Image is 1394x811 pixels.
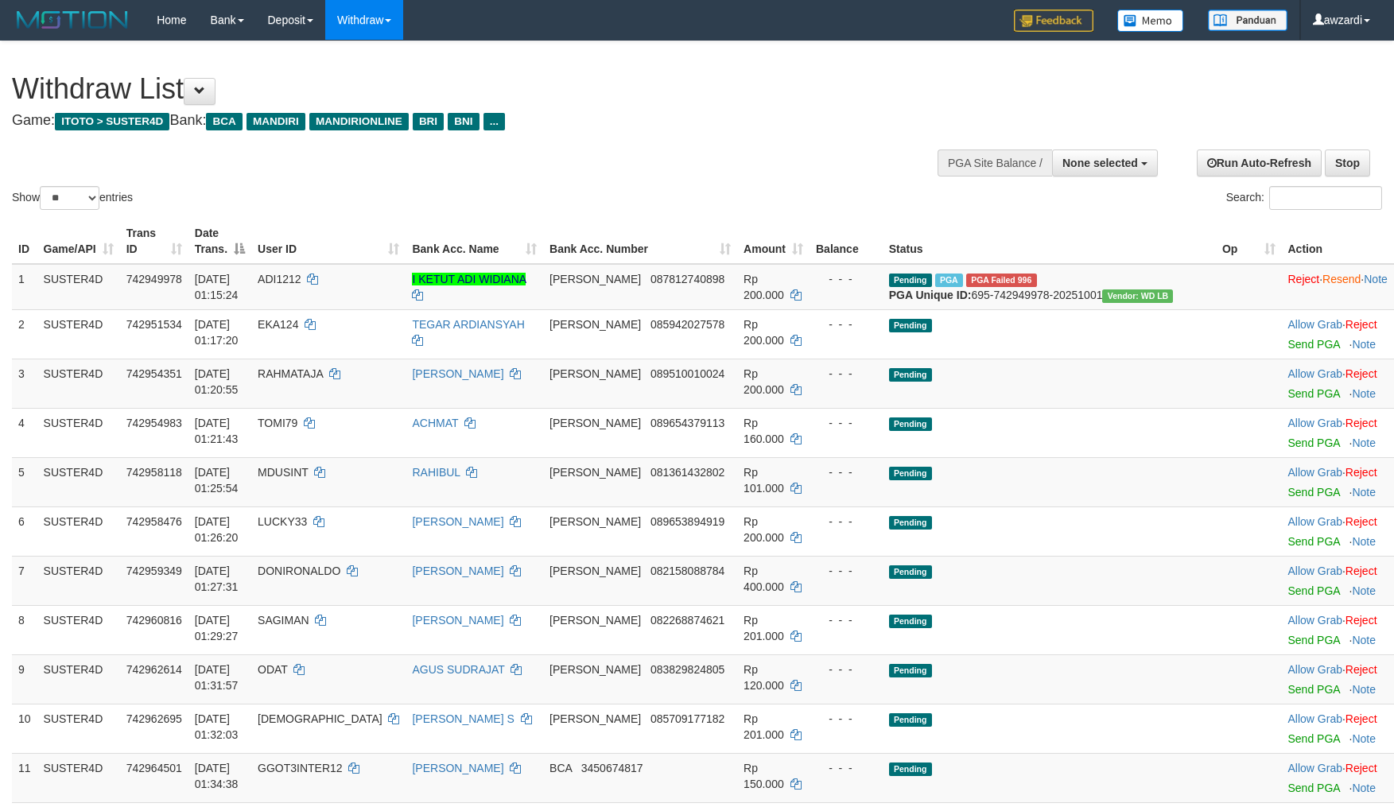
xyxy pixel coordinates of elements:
[12,556,37,605] td: 7
[126,466,182,479] span: 742958118
[1288,614,1345,627] span: ·
[650,614,724,627] span: Copy 082268874621 to clipboard
[55,113,169,130] span: ITOTO > SUSTER4D
[1282,219,1394,264] th: Action
[120,219,188,264] th: Trans ID: activate to sort column ascending
[37,556,120,605] td: SUSTER4D
[816,464,876,480] div: - - -
[412,663,504,676] a: AGUS SUDRAJAT
[1288,614,1342,627] a: Allow Grab
[309,113,409,130] span: MANDIRIONLINE
[448,113,479,130] span: BNI
[1282,359,1394,408] td: ·
[413,113,444,130] span: BRI
[816,612,876,628] div: - - -
[1288,466,1345,479] span: ·
[195,663,239,692] span: [DATE] 01:31:57
[1352,584,1376,597] a: Note
[1052,149,1158,177] button: None selected
[744,466,784,495] span: Rp 101.000
[1288,565,1342,577] a: Allow Grab
[37,219,120,264] th: Game/API: activate to sort column ascending
[126,614,182,627] span: 742960816
[258,318,298,331] span: EKA124
[1288,515,1345,528] span: ·
[12,408,37,457] td: 4
[816,316,876,332] div: - - -
[1352,732,1376,745] a: Note
[1226,186,1382,210] label: Search:
[1345,712,1377,725] a: Reject
[12,186,133,210] label: Show entries
[650,515,724,528] span: Copy 089653894919 to clipboard
[889,467,932,480] span: Pending
[889,565,932,579] span: Pending
[1288,634,1340,646] a: Send PGA
[883,219,1216,264] th: Status
[744,515,784,544] span: Rp 200.000
[1216,219,1282,264] th: Op: activate to sort column ascending
[1364,273,1388,285] a: Note
[1288,782,1340,794] a: Send PGA
[258,663,288,676] span: ODAT
[1352,782,1376,794] a: Note
[935,274,963,287] span: Marked by awzardi
[650,712,724,725] span: Copy 085709177182 to clipboard
[1345,417,1377,429] a: Reject
[12,8,133,32] img: MOTION_logo.png
[1282,457,1394,506] td: ·
[1345,762,1377,774] a: Reject
[12,73,914,105] h1: Withdraw List
[1325,149,1370,177] a: Stop
[1288,584,1340,597] a: Send PGA
[650,273,724,285] span: Copy 087812740898 to clipboard
[744,367,784,396] span: Rp 200.000
[889,516,932,530] span: Pending
[126,273,182,285] span: 742949978
[37,359,120,408] td: SUSTER4D
[889,762,932,776] span: Pending
[37,264,120,310] td: SUSTER4D
[1345,663,1377,676] a: Reject
[1288,565,1345,577] span: ·
[1288,417,1342,429] a: Allow Grab
[549,515,641,528] span: [PERSON_NAME]
[412,712,514,725] a: [PERSON_NAME] S
[889,274,932,287] span: Pending
[195,712,239,741] span: [DATE] 01:32:03
[258,712,382,725] span: [DEMOGRAPHIC_DATA]
[1288,338,1340,351] a: Send PGA
[195,614,239,642] span: [DATE] 01:29:27
[37,753,120,802] td: SUSTER4D
[1282,408,1394,457] td: ·
[12,457,37,506] td: 5
[1282,556,1394,605] td: ·
[816,662,876,677] div: - - -
[549,466,641,479] span: [PERSON_NAME]
[37,309,120,359] td: SUSTER4D
[883,264,1216,310] td: 695-742949978-20251001
[258,367,323,380] span: RAHMATAJA
[251,219,406,264] th: User ID: activate to sort column ascending
[1288,273,1320,285] a: Reject
[549,614,641,627] span: [PERSON_NAME]
[549,318,641,331] span: [PERSON_NAME]
[1288,466,1342,479] a: Allow Grab
[1288,318,1342,331] a: Allow Grab
[126,367,182,380] span: 742954351
[1345,515,1377,528] a: Reject
[1117,10,1184,32] img: Button%20Memo.svg
[549,367,641,380] span: [PERSON_NAME]
[650,466,724,479] span: Copy 081361432802 to clipboard
[258,273,301,285] span: ADI1212
[816,760,876,776] div: - - -
[12,359,37,408] td: 3
[195,466,239,495] span: [DATE] 01:25:54
[126,417,182,429] span: 742954983
[1282,506,1394,556] td: ·
[412,565,503,577] a: [PERSON_NAME]
[1345,614,1377,627] a: Reject
[1345,466,1377,479] a: Reject
[195,515,239,544] span: [DATE] 01:26:20
[1288,663,1342,676] a: Allow Grab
